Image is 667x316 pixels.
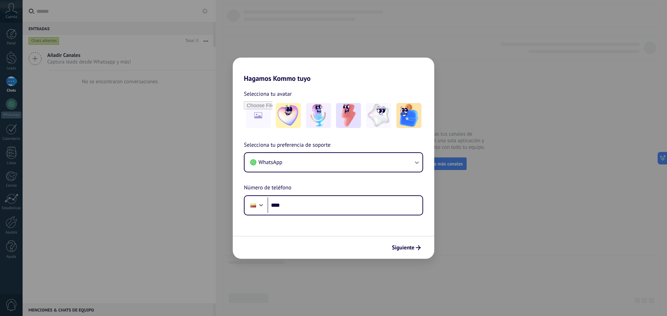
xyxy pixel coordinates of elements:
img: -3.jpeg [336,103,361,128]
span: Selecciona tu preferencia de soporte [244,141,331,150]
span: WhatsApp [258,159,282,166]
div: Ecuador: + 593 [247,198,260,213]
img: -2.jpeg [306,103,331,128]
button: WhatsApp [245,153,422,172]
img: -5.jpeg [396,103,421,128]
img: -4.jpeg [366,103,391,128]
button: Siguiente [389,242,424,254]
h2: Hagamos Kommo tuyo [233,58,434,83]
img: -1.jpeg [276,103,301,128]
span: Número de teléfono [244,183,291,193]
span: Siguiente [392,245,414,250]
span: Selecciona tu avatar [244,89,292,99]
